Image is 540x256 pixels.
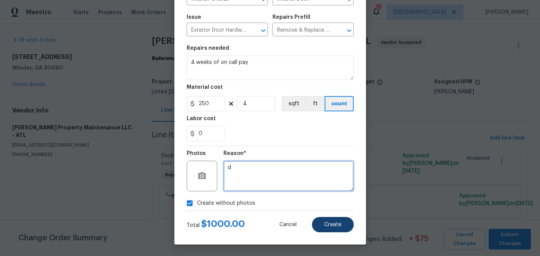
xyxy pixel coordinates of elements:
[258,25,269,36] button: Open
[187,46,229,51] h5: Repairs needed
[187,116,216,121] h5: Labor cost
[187,15,201,20] h5: Issue
[223,151,246,156] h5: Reason*
[187,151,206,156] h5: Photos
[279,222,297,228] span: Cancel
[312,217,354,232] button: Create
[282,96,305,111] button: sqft
[197,199,255,207] span: Create without photos
[325,96,354,111] button: count
[267,217,309,232] button: Cancel
[201,219,245,228] span: $ 1000.00
[187,85,223,90] h5: Material cost
[223,161,354,191] textarea: d
[344,25,355,36] button: Open
[272,15,310,20] h5: Repairs Prefill
[187,55,354,80] textarea: 4 weeks of on call pay
[324,222,341,228] span: Create
[187,220,245,229] div: Total
[305,96,325,111] button: ft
